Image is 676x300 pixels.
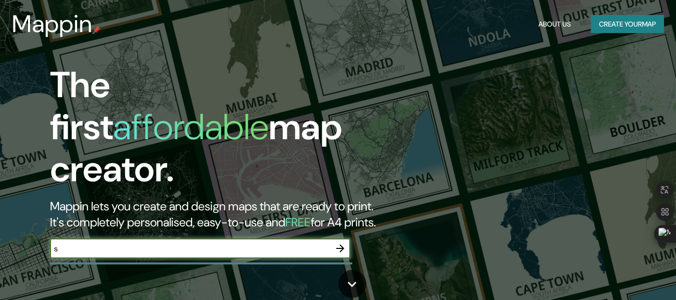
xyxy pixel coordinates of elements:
h5: FREE [285,214,311,230]
h1: The first map creator. [50,64,388,198]
h1: affordable [113,104,269,150]
button: About Us [534,15,575,34]
h3: Mappin [12,10,93,38]
input: Choose your favourite place [50,243,330,254]
img: mappin-pin [93,26,101,34]
h2: Mappin lets you create and design maps that are ready to print. It's completely personalised, eas... [50,198,388,230]
button: Create yourmap [591,15,664,34]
